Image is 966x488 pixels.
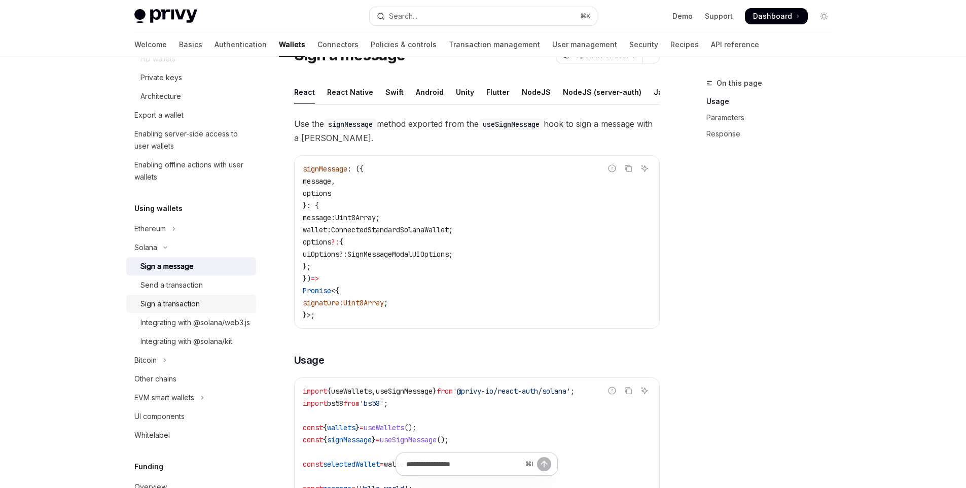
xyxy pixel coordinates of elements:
[126,87,256,106] a: Architecture
[327,80,373,104] div: React Native
[303,177,331,186] span: message
[389,10,417,22] div: Search...
[126,295,256,313] a: Sign a transaction
[335,213,376,222] span: Uint8Array
[343,399,360,408] span: from
[140,279,203,291] div: Send a transaction
[563,80,641,104] div: NodeJS (server-auth)
[331,387,372,396] span: useWallets
[134,392,194,404] div: EVM smart wallets
[303,164,347,173] span: signMessage
[140,335,232,347] div: Integrating with @solana/kit
[376,387,433,396] span: useSignMessage
[323,435,327,444] span: {
[705,11,733,21] a: Support
[126,407,256,426] a: UI components
[303,298,339,307] span: signature
[294,80,315,104] div: React
[376,435,380,444] span: =
[303,250,343,259] span: uiOptions?
[486,80,510,104] div: Flutter
[433,387,437,396] span: }
[327,387,331,396] span: {
[347,164,364,173] span: : ({
[753,11,792,21] span: Dashboard
[126,68,256,87] a: Private keys
[537,457,551,471] button: Send message
[670,32,699,57] a: Recipes
[126,389,256,407] button: Toggle EVM smart wallets section
[140,90,181,102] div: Architecture
[360,423,364,432] span: =
[372,435,376,444] span: }
[638,384,651,397] button: Ask AI
[140,72,182,84] div: Private keys
[327,423,355,432] span: wallets
[303,399,327,408] span: import
[317,32,359,57] a: Connectors
[437,435,449,444] span: ();
[126,106,256,124] a: Export a wallet
[343,298,384,307] span: Uint8Array
[303,225,327,234] span: wallet
[303,286,331,295] span: Promise
[706,93,840,110] a: Usage
[331,237,339,247] span: ?:
[339,298,343,307] span: :
[311,274,319,283] span: =>
[140,298,200,310] div: Sign a transaction
[711,32,759,57] a: API reference
[672,11,693,21] a: Demo
[126,276,256,294] a: Send a transaction
[134,202,183,215] h5: Using wallets
[706,110,840,126] a: Parameters
[605,162,619,175] button: Report incorrect code
[360,399,384,408] span: 'bs58'
[331,286,339,295] span: <{
[384,298,388,307] span: ;
[303,262,311,271] span: };
[126,332,256,351] a: Integrating with @solana/kit
[364,423,404,432] span: useWallets
[303,201,319,210] span: }: {
[380,435,437,444] span: useSignMessage
[134,354,157,366] div: Bitcoin
[126,313,256,332] a: Integrating with @solana/web3.js
[406,453,521,475] input: Ask a question...
[449,32,540,57] a: Transaction management
[453,387,570,396] span: '@privy-io/react-auth/solana'
[134,429,170,441] div: Whitelabel
[134,159,250,183] div: Enabling offline actions with user wallets
[370,7,597,25] button: Open search
[303,189,331,198] span: options
[324,119,377,130] code: signMessage
[622,162,635,175] button: Copy the contents from the code block
[134,32,167,57] a: Welcome
[629,32,658,57] a: Security
[134,223,166,235] div: Ethereum
[303,237,331,247] span: options
[327,435,372,444] span: signMessage
[303,387,327,396] span: import
[449,225,453,234] span: ;
[404,423,416,432] span: ();
[126,351,256,369] button: Toggle Bitcoin section
[416,80,444,104] div: Android
[327,225,331,234] span: :
[347,250,449,259] span: SignMessageModalUIOptions
[303,310,315,320] span: }>;
[126,125,256,155] a: Enabling server-side access to user wallets
[140,260,194,272] div: Sign a message
[706,126,840,142] a: Response
[552,32,617,57] a: User management
[303,213,335,222] span: message:
[327,399,343,408] span: bs58
[126,156,256,186] a: Enabling offline actions with user wallets
[126,220,256,238] button: Toggle Ethereum section
[126,426,256,444] a: Whitelabel
[622,384,635,397] button: Copy the contents from the code block
[605,384,619,397] button: Report incorrect code
[355,423,360,432] span: }
[456,80,474,104] div: Unity
[294,353,325,367] span: Usage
